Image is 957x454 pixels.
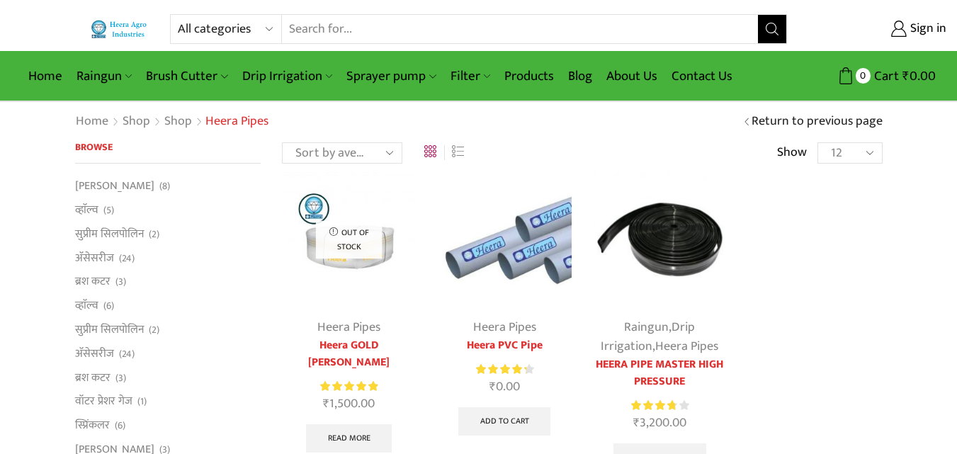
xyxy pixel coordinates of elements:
[323,393,329,414] span: ₹
[75,365,111,390] a: ब्रश कटर
[907,20,946,38] span: Sign in
[593,356,727,390] a: HEERA PIPE MASTER HIGH PRESSURE
[306,424,392,453] a: Read more about “Heera GOLD Krishi Pipe”
[593,172,727,306] img: Heera Flex Pipe
[115,275,126,289] span: (3)
[75,113,268,131] nav: Breadcrumb
[473,317,536,338] a: Heera Pipes
[75,139,113,155] span: Browse
[282,337,416,371] a: Heera GOLD [PERSON_NAME]
[282,142,402,164] select: Shop order
[489,376,520,397] bdi: 0.00
[75,317,144,341] a: सुप्रीम सिलपोलिन
[115,371,126,385] span: (3)
[320,379,378,394] span: Rated out of 5
[119,251,135,266] span: (24)
[103,203,114,217] span: (5)
[317,317,380,338] a: Heera Pipes
[633,412,640,433] span: ₹
[149,227,159,242] span: (2)
[21,59,69,93] a: Home
[902,65,910,87] span: ₹
[139,59,234,93] a: Brush Cutter
[315,221,383,259] p: Out of stock
[664,59,740,93] a: Contact Us
[339,59,443,93] a: Sprayer pump
[752,113,883,131] a: Return to previous page
[75,294,98,318] a: व्हाॅल्व
[624,317,669,338] a: Raingun
[497,59,561,93] a: Products
[205,114,268,130] h1: Heera Pipes
[69,59,139,93] a: Raingun
[103,299,114,313] span: (6)
[458,407,551,436] a: Add to cart: “Heera PVC Pipe”
[443,59,497,93] a: Filter
[75,341,114,365] a: अ‍ॅसेसरीज
[599,59,664,93] a: About Us
[601,317,695,357] a: Drip Irrigation
[561,59,599,93] a: Blog
[75,270,111,294] a: ब्रश कटर
[75,414,110,438] a: स्प्रिंकलर
[282,15,757,43] input: Search for...
[75,198,98,222] a: व्हाॅल्व
[489,376,496,397] span: ₹
[593,318,727,356] div: , ,
[631,398,689,413] div: Rated 3.86 out of 5
[235,59,339,93] a: Drip Irrigation
[75,390,132,414] a: वॉटर प्रेशर गेज
[801,63,936,89] a: 0 Cart ₹0.00
[808,16,946,42] a: Sign in
[122,113,151,131] a: Shop
[137,395,147,409] span: (1)
[115,419,125,433] span: (6)
[476,362,533,377] div: Rated 4.44 out of 5
[323,393,375,414] bdi: 1,500.00
[159,179,170,193] span: (8)
[75,178,154,198] a: [PERSON_NAME]
[631,398,676,413] span: Rated out of 5
[437,337,571,354] a: Heera PVC Pipe
[476,362,527,377] span: Rated out of 5
[777,144,807,162] span: Show
[149,323,159,337] span: (2)
[75,246,114,270] a: अ‍ॅसेसरीज
[655,336,718,357] a: Heera Pipes
[119,347,135,361] span: (24)
[164,113,193,131] a: Shop
[902,65,936,87] bdi: 0.00
[282,172,416,306] img: Heera GOLD Krishi Pipe
[856,68,871,83] span: 0
[633,412,686,433] bdi: 3,200.00
[871,67,899,86] span: Cart
[437,172,571,306] img: heera pvc pipe
[75,113,109,131] a: Home
[758,15,786,43] button: Search button
[75,222,144,246] a: सुप्रीम सिलपोलिन
[320,379,378,394] div: Rated 5.00 out of 5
